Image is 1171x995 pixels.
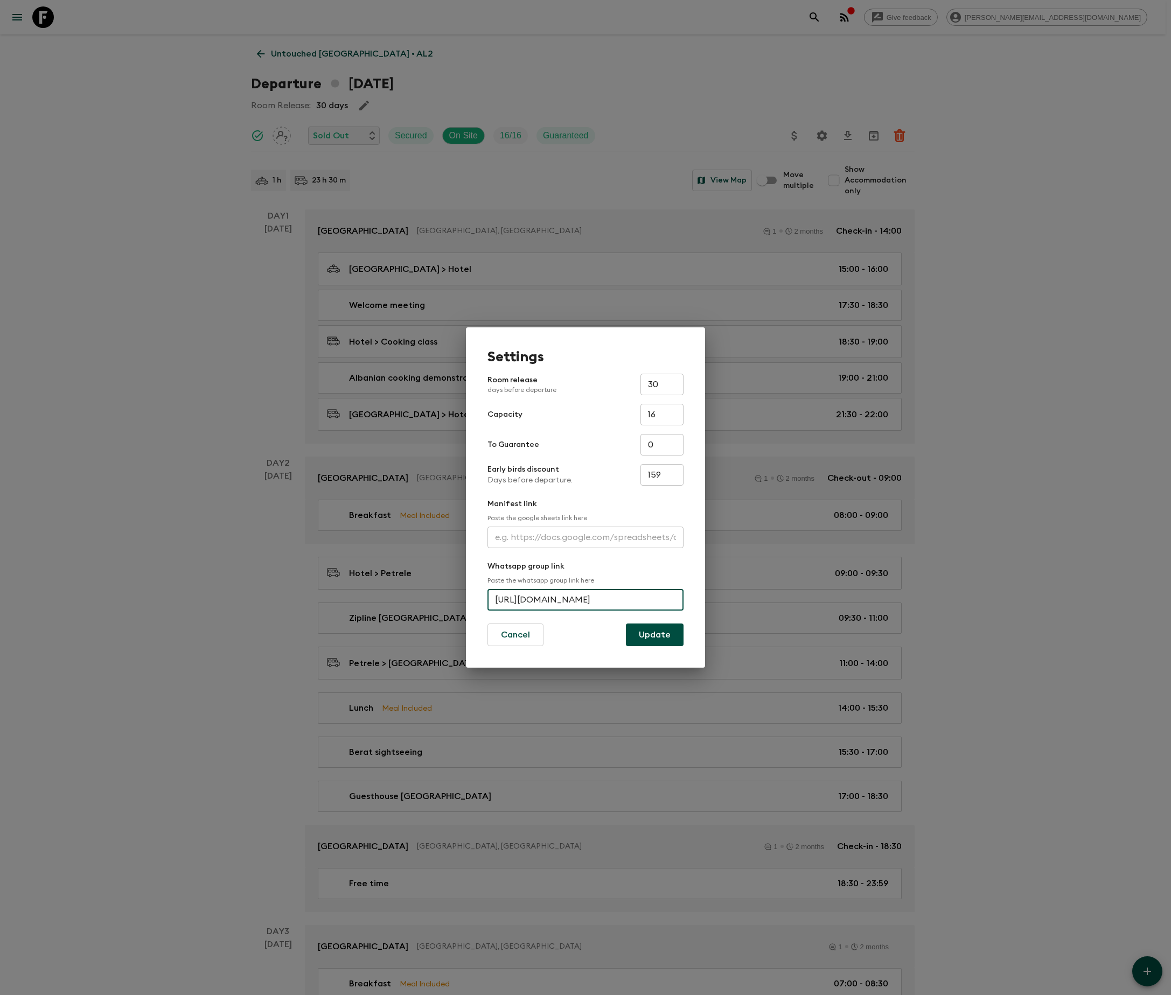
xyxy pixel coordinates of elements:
[487,527,684,548] input: e.g. https://docs.google.com/spreadsheets/d/1P7Zz9v8J0vXy1Q/edit#gid=0
[640,434,684,456] input: e.g. 4
[487,464,573,475] p: Early birds discount
[487,576,684,585] p: Paste the whatsapp group link here
[487,349,684,365] h1: Settings
[626,623,684,646] button: Update
[487,375,556,394] p: Room release
[640,404,684,425] input: e.g. 14
[640,374,684,395] input: e.g. 30
[640,464,684,486] input: e.g. 180
[487,561,684,572] p: Whatsapp group link
[487,409,522,420] p: Capacity
[487,386,556,394] p: days before departure
[487,475,573,486] p: Days before departure.
[487,589,684,611] input: e.g. https://chat.whatsapp.com/...
[487,439,539,450] p: To Guarantee
[487,623,543,646] button: Cancel
[487,514,684,522] p: Paste the google sheets link here
[487,499,684,509] p: Manifest link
